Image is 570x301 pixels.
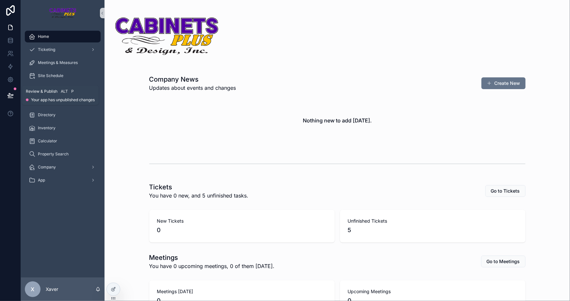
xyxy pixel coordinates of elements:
[149,84,236,92] span: Updates about events and changes
[25,109,101,121] a: Directory
[21,26,105,195] div: scrollable content
[348,288,518,295] span: Upcoming Meetings
[70,89,75,94] span: P
[38,151,69,157] span: Property Search
[25,70,101,82] a: Site Schedule
[38,178,45,183] span: App
[25,31,101,42] a: Home
[348,226,518,235] span: 5
[157,288,327,295] span: Meetings [DATE]
[46,286,58,293] p: Xaver
[157,226,327,235] span: 0
[25,161,101,173] a: Company
[38,165,56,170] span: Company
[485,185,526,197] button: Go to Tickets
[25,122,101,134] a: Inventory
[149,182,249,192] h1: Tickets
[114,16,220,56] img: 20164-Cabinets-Plus-Logo---Transparent---Small-Border.png
[25,148,101,160] a: Property Search
[149,262,275,270] span: You have 0 upcoming meetings, 0 of them [DATE].
[25,135,101,147] a: Calculator
[157,218,327,224] span: New Tickets
[491,188,520,194] span: Go to Tickets
[38,138,57,144] span: Calculator
[149,253,275,262] h1: Meetings
[487,258,520,265] span: Go to Meetings
[49,8,77,18] img: App logo
[38,73,63,78] span: Site Schedule
[25,44,101,55] a: Ticketing
[25,174,101,186] a: App
[38,34,49,39] span: Home
[38,47,55,52] span: Ticketing
[149,75,236,84] h1: Company News
[481,256,526,267] button: Go to Meetings
[149,192,249,199] span: You have 0 new, and 5 unfinished tasks.
[38,60,78,65] span: Meetings & Measures
[303,117,372,124] h2: Nothing new to add [DATE].
[38,125,56,131] span: Inventory
[38,112,56,118] span: Directory
[348,218,518,224] span: Unfinished Tickets
[25,83,101,95] a: Labor Hours
[26,89,57,94] span: Review & Publish
[61,89,68,94] span: Alt
[481,77,526,89] button: Create New
[31,97,95,103] span: Your app has unpublished changes
[31,285,35,293] span: X
[25,57,101,69] a: Meetings & Measures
